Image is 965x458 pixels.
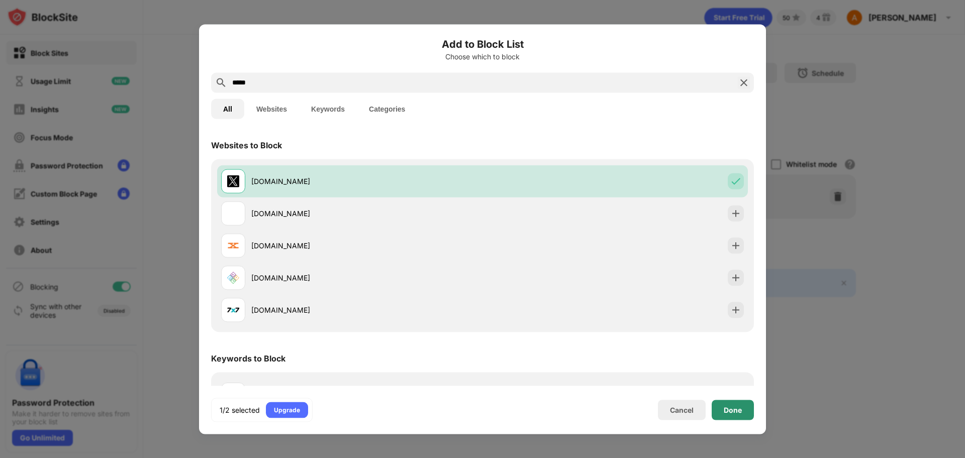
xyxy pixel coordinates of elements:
[274,405,300,415] div: Upgrade
[299,99,357,119] button: Keywords
[227,175,239,187] img: favicons
[227,271,239,284] img: favicons
[227,207,239,219] img: favicons
[220,405,260,415] div: 1/2 selected
[211,140,282,150] div: Websites to Block
[738,76,750,88] img: search-close
[670,406,694,414] div: Cancel
[211,52,754,60] div: Choose which to block
[227,239,239,251] img: favicons
[215,76,227,88] img: search.svg
[251,272,482,283] div: [DOMAIN_NAME]
[227,304,239,316] img: favicons
[211,99,244,119] button: All
[724,406,742,414] div: Done
[211,353,285,363] div: Keywords to Block
[251,305,482,315] div: [DOMAIN_NAME]
[251,208,482,219] div: [DOMAIN_NAME]
[244,99,299,119] button: Websites
[251,240,482,251] div: [DOMAIN_NAME]
[357,99,417,119] button: Categories
[211,36,754,51] h6: Add to Block List
[251,176,482,187] div: [DOMAIN_NAME]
